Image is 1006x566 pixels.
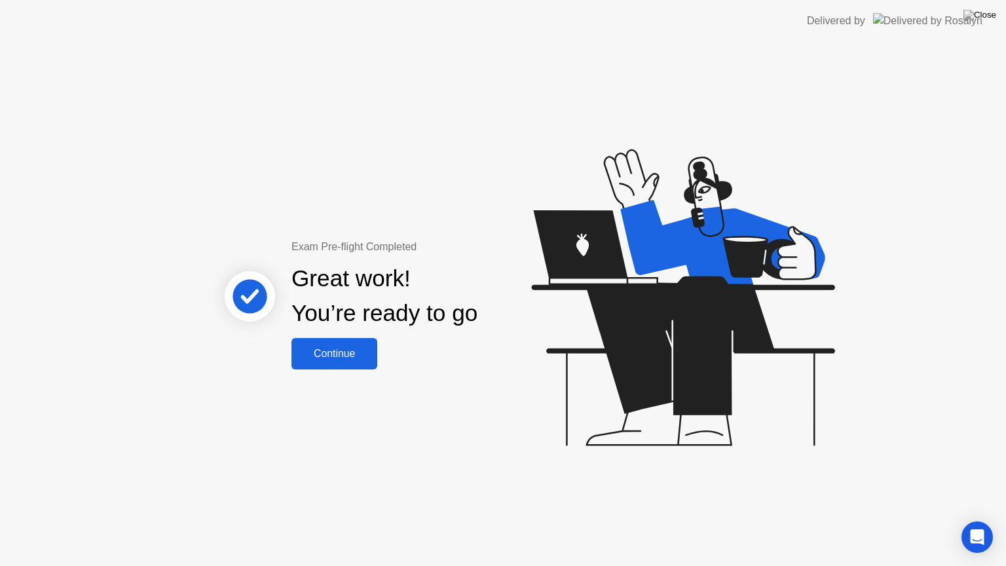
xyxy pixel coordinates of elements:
[961,521,993,553] div: Open Intercom Messenger
[295,348,373,360] div: Continue
[291,239,562,255] div: Exam Pre-flight Completed
[291,261,477,331] div: Great work! You’re ready to go
[963,10,996,20] img: Close
[807,13,865,29] div: Delivered by
[291,338,377,369] button: Continue
[873,13,982,28] img: Delivered by Rosalyn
